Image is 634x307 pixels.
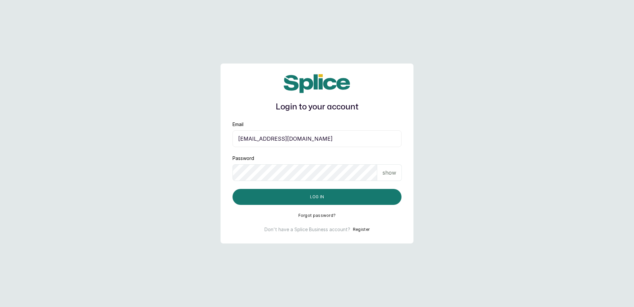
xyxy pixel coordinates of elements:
p: Don't have a Splice Business account? [264,226,350,233]
p: show [383,169,396,177]
button: Log in [233,189,401,205]
label: Password [233,155,254,162]
button: Register [353,226,370,233]
input: email@acme.com [233,130,401,147]
button: Forgot password? [298,213,336,218]
label: Email [233,121,243,128]
h1: Login to your account [233,101,401,113]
